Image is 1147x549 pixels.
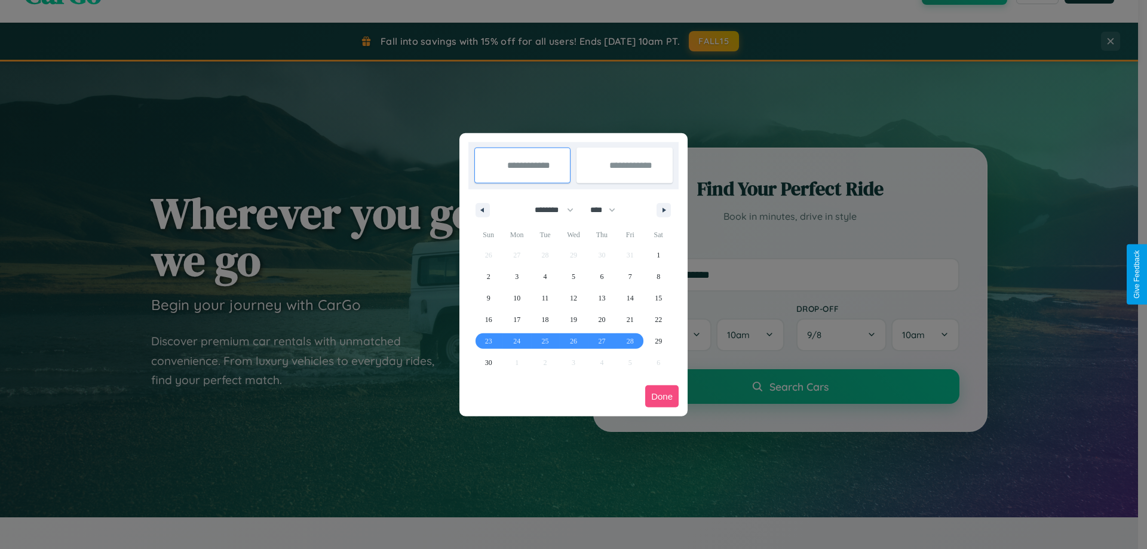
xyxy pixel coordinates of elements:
[559,330,587,352] button: 26
[502,225,530,244] span: Mon
[645,385,679,407] button: Done
[616,330,644,352] button: 28
[655,309,662,330] span: 22
[627,287,634,309] span: 14
[474,352,502,373] button: 30
[588,287,616,309] button: 13
[588,225,616,244] span: Thu
[544,266,547,287] span: 4
[588,266,616,287] button: 6
[645,244,673,266] button: 1
[645,266,673,287] button: 8
[627,330,634,352] span: 28
[657,244,660,266] span: 1
[598,330,605,352] span: 27
[572,266,575,287] span: 5
[531,330,559,352] button: 25
[513,309,520,330] span: 17
[570,330,577,352] span: 26
[487,287,490,309] span: 9
[588,330,616,352] button: 27
[570,287,577,309] span: 12
[474,309,502,330] button: 16
[487,266,490,287] span: 2
[485,330,492,352] span: 23
[542,330,549,352] span: 25
[645,330,673,352] button: 29
[474,287,502,309] button: 9
[616,309,644,330] button: 21
[559,287,587,309] button: 12
[655,330,662,352] span: 29
[513,330,520,352] span: 24
[485,309,492,330] span: 16
[502,309,530,330] button: 17
[559,309,587,330] button: 19
[570,309,577,330] span: 19
[502,330,530,352] button: 24
[1133,250,1141,299] div: Give Feedback
[474,225,502,244] span: Sun
[645,287,673,309] button: 15
[627,309,634,330] span: 21
[588,309,616,330] button: 20
[645,225,673,244] span: Sat
[600,266,603,287] span: 6
[531,225,559,244] span: Tue
[559,266,587,287] button: 5
[474,266,502,287] button: 2
[485,352,492,373] span: 30
[559,225,587,244] span: Wed
[616,225,644,244] span: Fri
[531,309,559,330] button: 18
[598,287,605,309] span: 13
[657,266,660,287] span: 8
[655,287,662,309] span: 15
[502,266,530,287] button: 3
[598,309,605,330] span: 20
[515,266,519,287] span: 3
[616,287,644,309] button: 14
[616,266,644,287] button: 7
[542,287,549,309] span: 11
[531,287,559,309] button: 11
[513,287,520,309] span: 10
[628,266,632,287] span: 7
[474,330,502,352] button: 23
[542,309,549,330] span: 18
[645,309,673,330] button: 22
[502,287,530,309] button: 10
[531,266,559,287] button: 4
